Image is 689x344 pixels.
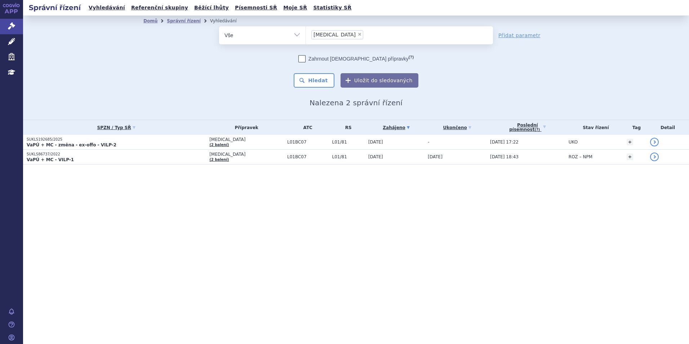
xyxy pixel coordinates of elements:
[206,120,284,135] th: Přípravek
[627,139,633,145] a: +
[129,3,190,13] a: Referenční skupiny
[650,153,659,161] a: detail
[27,123,206,133] a: SPZN / Typ SŘ
[167,18,201,23] a: Správní řízení
[569,140,578,145] span: UKO
[490,154,519,159] span: [DATE] 18:43
[210,16,246,26] li: Vyhledávání
[341,73,418,88] button: Uložit do sledovaných
[332,154,365,159] span: L01/81
[498,32,541,39] a: Přidat parametr
[294,73,334,88] button: Hledat
[329,120,365,135] th: RS
[357,32,362,36] span: ×
[490,120,565,135] a: Poslednípísemnost(?)
[284,120,329,135] th: ATC
[86,3,127,13] a: Vyhledávání
[27,142,116,147] strong: VaPÚ + MC - změna - ex-offo - VILP-2
[314,32,356,37] span: [MEDICAL_DATA]
[565,120,623,135] th: Stav řízení
[368,123,424,133] a: Zahájeno
[209,152,284,157] span: [MEDICAL_DATA]
[311,3,354,13] a: Statistiky SŘ
[23,3,86,13] h2: Správní řízení
[428,140,429,145] span: -
[368,140,383,145] span: [DATE]
[298,55,414,62] label: Zahrnout [DEMOGRAPHIC_DATA] přípravky
[646,120,689,135] th: Detail
[27,157,74,162] strong: VaPÚ + MC - VILP-1
[365,30,369,39] input: [MEDICAL_DATA]
[627,154,633,160] a: +
[209,137,284,142] span: [MEDICAL_DATA]
[287,154,329,159] span: L01BC07
[310,98,403,107] span: Nalezena 2 správní řízení
[332,140,365,145] span: L01/81
[143,18,157,23] a: Domů
[192,3,231,13] a: Běžící lhůty
[368,154,383,159] span: [DATE]
[428,123,486,133] a: Ukončeno
[287,140,329,145] span: L01BC07
[490,140,519,145] span: [DATE] 17:22
[209,143,229,147] a: (2 balení)
[428,154,443,159] span: [DATE]
[409,55,414,59] abbr: (?)
[569,154,592,159] span: ROZ – NPM
[209,158,229,162] a: (2 balení)
[534,128,540,132] abbr: (?)
[27,152,206,157] p: SUKLS86737/2022
[281,3,309,13] a: Moje SŘ
[27,137,206,142] p: SUKLS192685/2025
[233,3,279,13] a: Písemnosti SŘ
[623,120,646,135] th: Tag
[650,138,659,146] a: detail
